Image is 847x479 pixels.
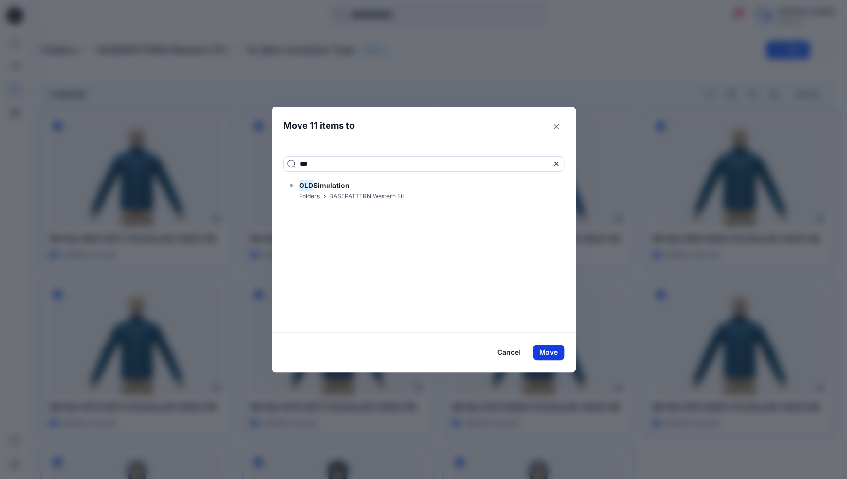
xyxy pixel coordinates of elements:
header: Move 11 items to [272,107,561,144]
button: Close [548,119,564,134]
p: Folders [299,191,320,202]
button: Move [533,345,564,360]
mark: OLD [299,179,313,192]
span: Simulation [313,181,350,189]
p: BASEPATTERN Western Fit [329,191,404,202]
button: Cancel [491,345,527,360]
